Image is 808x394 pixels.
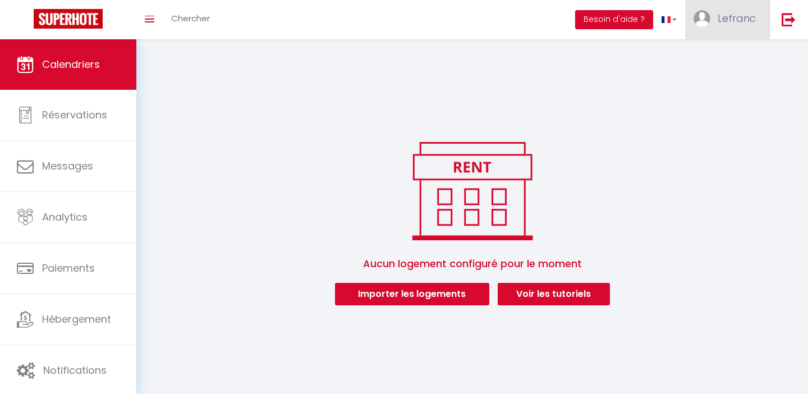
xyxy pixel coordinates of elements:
img: ... [694,10,710,27]
span: Notifications [43,363,107,377]
span: Chercher [171,12,210,24]
span: Paiements [42,261,95,275]
img: logout [782,12,796,26]
a: Voir les tutoriels [498,283,610,305]
img: Super Booking [34,9,103,29]
button: Importer les logements [335,283,489,305]
span: Analytics [42,210,88,224]
button: Besoin d'aide ? [575,10,653,29]
span: Calendriers [42,57,100,71]
span: Lefranc [718,11,756,25]
span: Réservations [42,108,107,122]
span: Aucun logement configuré pour le moment [150,245,795,283]
span: Messages [42,159,93,173]
img: rent.png [401,137,544,245]
span: Hébergement [42,312,111,326]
